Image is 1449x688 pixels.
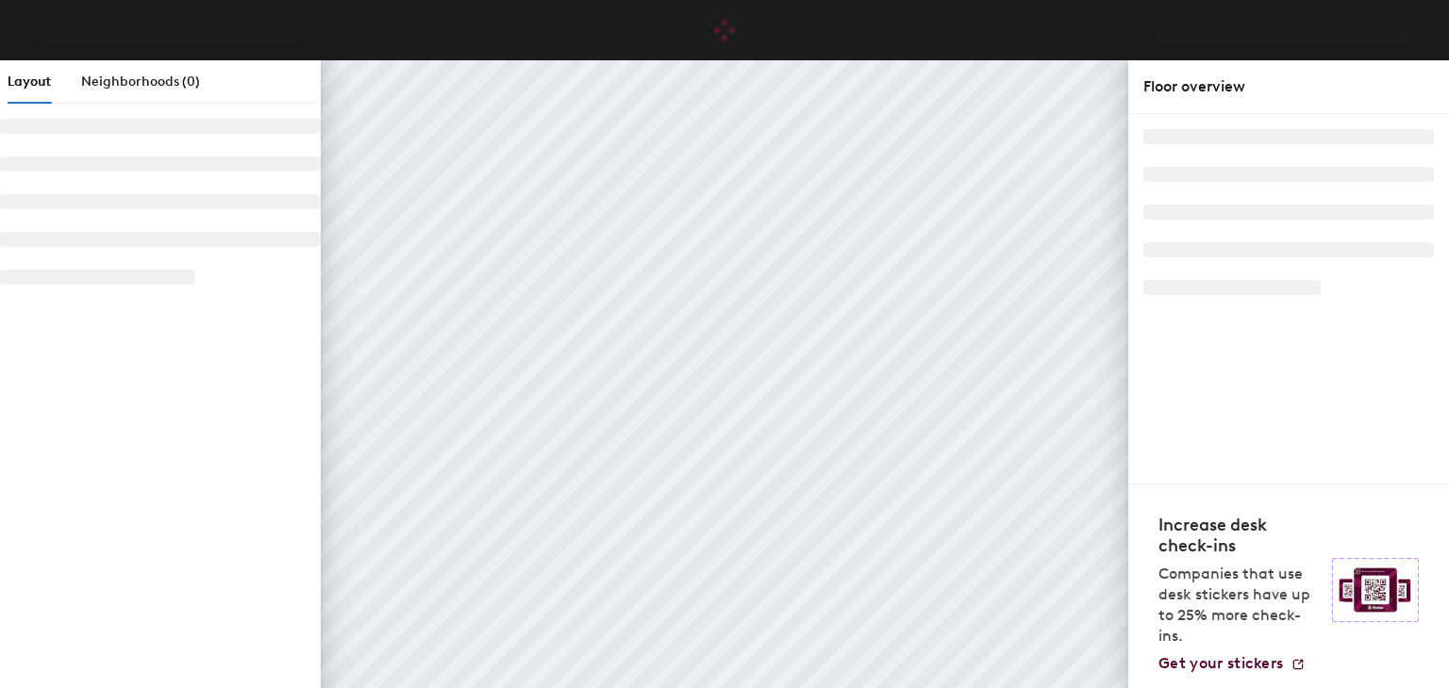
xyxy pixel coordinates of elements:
[1158,564,1321,647] p: Companies that use desk stickers have up to 25% more check-ins.
[81,74,200,90] span: Neighborhoods (0)
[1143,75,1434,98] div: Floor overview
[8,74,51,90] span: Layout
[1158,654,1283,672] span: Get your stickers
[1332,558,1419,622] img: Sticker logo
[1158,515,1321,556] h4: Increase desk check-ins
[1158,654,1306,673] a: Get your stickers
